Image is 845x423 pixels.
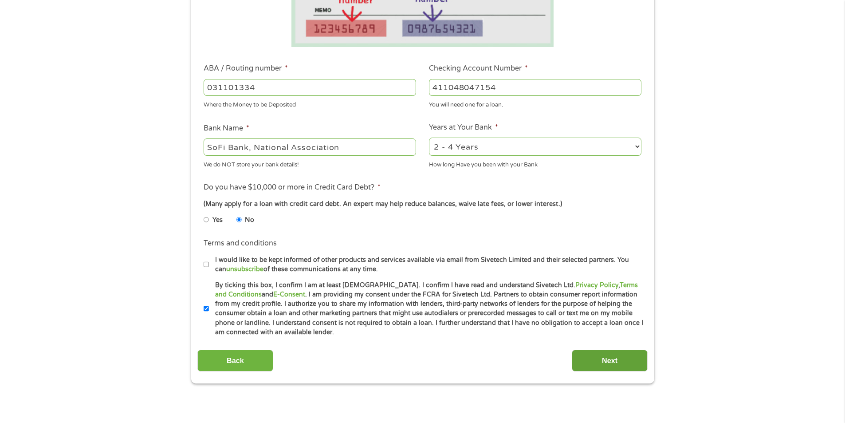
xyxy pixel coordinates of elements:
label: Checking Account Number [429,64,528,73]
div: (Many apply for a loan with credit card debt. An expert may help reduce balances, waive late fees... [204,199,641,209]
label: I would like to be kept informed of other products and services available via email from Sivetech... [209,255,644,274]
label: Years at Your Bank [429,123,498,132]
label: Terms and conditions [204,239,277,248]
a: Terms and Conditions [215,281,638,298]
a: unsubscribe [226,265,263,273]
label: No [245,215,254,225]
label: Do you have $10,000 or more in Credit Card Debt? [204,183,381,192]
label: Bank Name [204,124,249,133]
label: By ticking this box, I confirm I am at least [DEMOGRAPHIC_DATA]. I confirm I have read and unders... [209,281,644,337]
label: Yes [212,215,223,225]
input: Next [572,350,648,372]
a: E-Consent [273,291,305,298]
a: Privacy Policy [575,281,618,289]
input: 345634636 [429,79,641,96]
div: We do NOT store your bank details! [204,157,416,169]
input: 263177916 [204,79,416,96]
div: How long Have you been with your Bank [429,157,641,169]
div: Where the Money to be Deposited [204,98,416,110]
label: ABA / Routing number [204,64,288,73]
input: Back [197,350,273,372]
div: You will need one for a loan. [429,98,641,110]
